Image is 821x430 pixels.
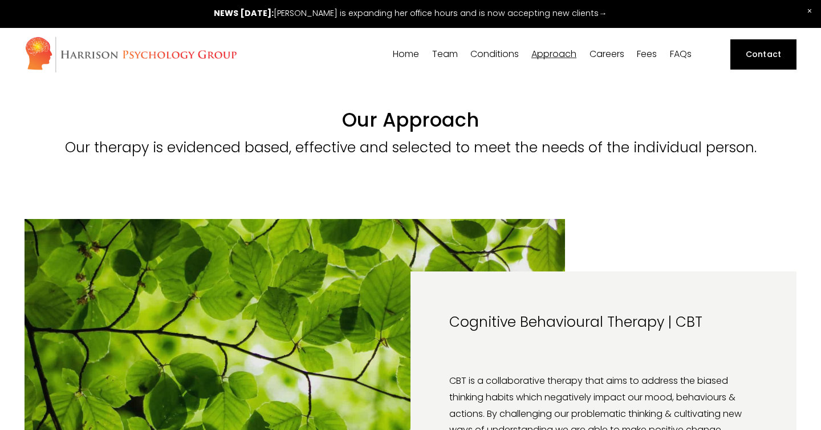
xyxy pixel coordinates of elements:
[449,312,702,332] p: Cognitive Behavioural Therapy | CBT
[432,49,458,60] a: folder dropdown
[393,49,419,60] a: Home
[531,50,576,59] span: Approach
[637,49,657,60] a: Fees
[25,36,237,73] img: Harrison Psychology Group
[531,49,576,60] a: folder dropdown
[730,39,796,69] a: Contact
[470,49,519,60] a: folder dropdown
[432,50,458,59] span: Team
[670,49,692,60] a: FAQs
[25,135,796,160] p: Our therapy is evidenced based, effective and selected to meet the needs of the individual person.
[25,108,796,132] h1: Our Approach
[470,50,519,59] span: Conditions
[590,49,624,60] a: Careers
